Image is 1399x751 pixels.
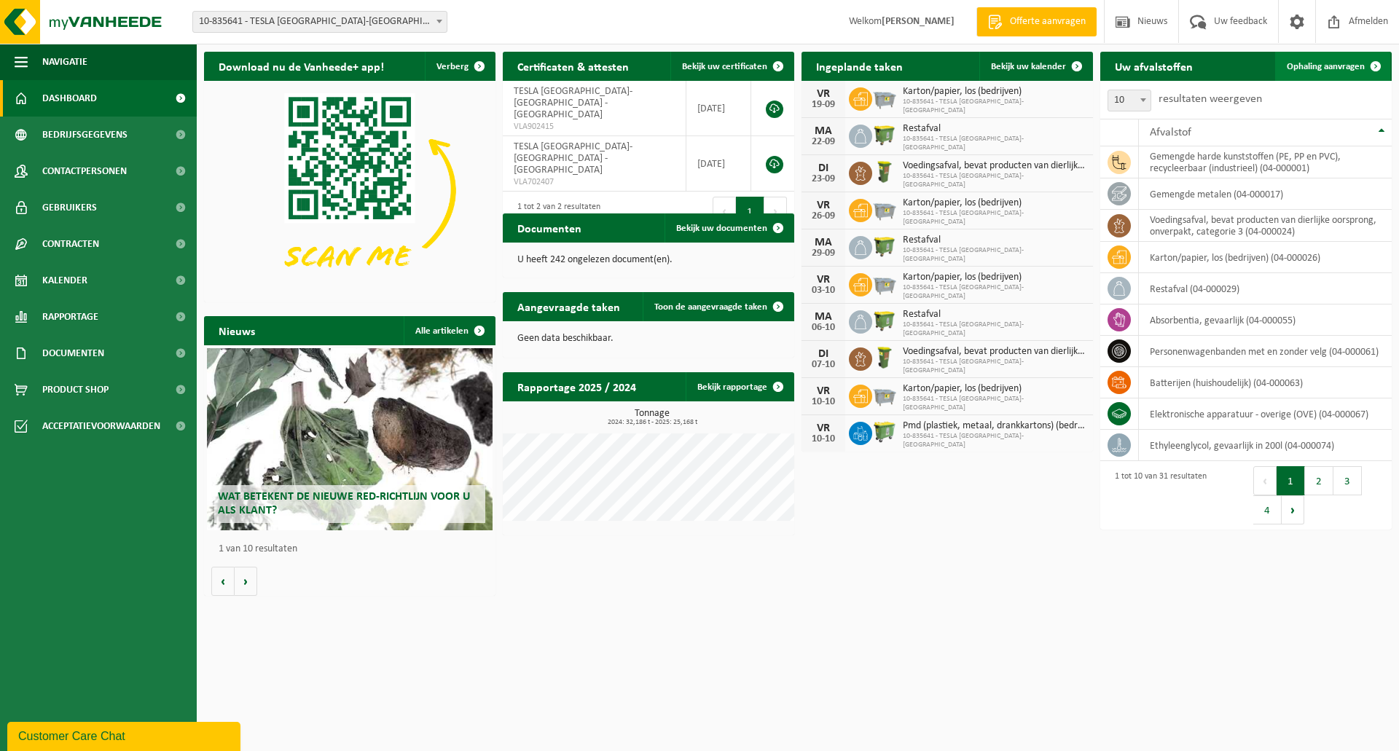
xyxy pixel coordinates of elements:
[425,52,494,81] button: Verberg
[903,383,1086,395] span: Karton/papier, los (bedrijven)
[882,16,955,27] strong: [PERSON_NAME]
[809,348,838,360] div: DI
[42,44,87,80] span: Navigatie
[809,248,838,259] div: 29-09
[503,52,643,80] h2: Certificaten & attesten
[809,200,838,211] div: VR
[809,286,838,296] div: 03-10
[42,408,160,444] span: Acceptatievoorwaarden
[1277,466,1305,495] button: 1
[1139,273,1392,304] td: restafval (04-000029)
[872,271,897,296] img: WB-2500-GAL-GY-01
[514,176,675,188] span: VLA702407
[1139,178,1392,210] td: gemengde metalen (04-000017)
[204,316,270,345] h2: Nieuws
[809,100,838,110] div: 19-09
[713,197,736,226] button: Previous
[809,137,838,147] div: 22-09
[809,434,838,444] div: 10-10
[42,335,104,371] span: Documenten
[903,197,1086,209] span: Karton/papier, los (bedrijven)
[872,85,897,110] img: WB-2500-GAL-GY-01
[976,7,1097,36] a: Offerte aanvragen
[979,52,1092,81] a: Bekijk uw kalender
[872,308,897,333] img: WB-1100-HPE-GN-50
[809,237,838,248] div: MA
[809,422,838,434] div: VR
[809,397,838,407] div: 10-10
[903,272,1086,283] span: Karton/papier, los (bedrijven)
[903,358,1086,375] span: 10-835641 - TESLA [GEOGRAPHIC_DATA]-[GEOGRAPHIC_DATA]
[903,246,1086,264] span: 10-835641 - TESLA [GEOGRAPHIC_DATA]-[GEOGRAPHIC_DATA]
[903,235,1086,246] span: Restafval
[1108,90,1151,111] span: 10
[503,213,596,242] h2: Documenten
[809,323,838,333] div: 06-10
[872,420,897,444] img: WB-0660-HPE-GN-50
[872,122,897,147] img: WB-1100-HPE-GN-50
[1139,304,1392,336] td: absorbentia, gevaarlijk (04-000055)
[809,311,838,323] div: MA
[872,234,897,259] img: WB-1100-HPE-GN-50
[1333,466,1362,495] button: 3
[1139,146,1392,178] td: gemengde harde kunststoffen (PE, PP en PVC), recycleerbaar (industrieel) (04-000001)
[436,62,469,71] span: Verberg
[764,197,787,226] button: Next
[872,345,897,370] img: WB-0060-HPE-GN-50
[1139,367,1392,398] td: batterijen (huishoudelijk) (04-000063)
[1275,52,1390,81] a: Ophaling aanvragen
[517,255,780,265] p: U heeft 242 ongelezen document(en).
[1108,90,1151,111] span: 10
[514,121,675,133] span: VLA902415
[809,88,838,100] div: VR
[42,189,97,226] span: Gebruikers
[670,52,793,81] a: Bekijk uw certificaten
[903,346,1086,358] span: Voedingsafval, bevat producten van dierlijke oorsprong, onverpakt, categorie 3
[903,395,1086,412] span: 10-835641 - TESLA [GEOGRAPHIC_DATA]-[GEOGRAPHIC_DATA]
[809,211,838,221] div: 26-09
[903,98,1086,115] span: 10-835641 - TESLA [GEOGRAPHIC_DATA]-[GEOGRAPHIC_DATA]
[1253,495,1282,524] button: 4
[903,135,1086,152] span: 10-835641 - TESLA [GEOGRAPHIC_DATA]-[GEOGRAPHIC_DATA]
[1139,336,1392,367] td: personenwagenbanden met en zonder velg (04-000061)
[643,292,793,321] a: Toon de aangevraagde taken
[42,117,128,153] span: Bedrijfsgegevens
[1305,466,1333,495] button: 2
[1139,430,1392,461] td: ethyleenglycol, gevaarlijk in 200l (04-000074)
[809,125,838,137] div: MA
[1139,210,1392,242] td: voedingsafval, bevat producten van dierlijke oorsprong, onverpakt, categorie 3 (04-000024)
[903,420,1086,432] span: Pmd (plastiek, metaal, drankkartons) (bedrijven)
[235,567,257,596] button: Volgende
[1282,495,1304,524] button: Next
[517,334,780,344] p: Geen data beschikbaar.
[654,302,767,312] span: Toon de aangevraagde taken
[204,52,399,80] h2: Download nu de Vanheede+ app!
[903,160,1086,172] span: Voedingsafval, bevat producten van dierlijke oorsprong, onverpakt, categorie 3
[1139,398,1392,430] td: elektronische apparatuur - overige (OVE) (04-000067)
[1150,127,1191,138] span: Afvalstof
[42,80,97,117] span: Dashboard
[1100,52,1207,80] h2: Uw afvalstoffen
[510,419,794,426] span: 2024: 32,186 t - 2025: 25,168 t
[903,321,1086,338] span: 10-835641 - TESLA [GEOGRAPHIC_DATA]-[GEOGRAPHIC_DATA]
[510,409,794,426] h3: Tonnage
[207,348,493,530] a: Wat betekent de nieuwe RED-richtlijn voor u als klant?
[903,172,1086,189] span: 10-835641 - TESLA [GEOGRAPHIC_DATA]-[GEOGRAPHIC_DATA]
[872,197,897,221] img: WB-2500-GAL-GY-01
[211,567,235,596] button: Vorige
[686,372,793,401] a: Bekijk rapportage
[1287,62,1365,71] span: Ophaling aanvragen
[872,382,897,407] img: WB-2500-GAL-GY-01
[204,81,495,299] img: Download de VHEPlus App
[903,432,1086,449] span: 10-835641 - TESLA [GEOGRAPHIC_DATA]-[GEOGRAPHIC_DATA]
[404,316,494,345] a: Alle artikelen
[903,309,1086,321] span: Restafval
[1108,465,1207,526] div: 1 tot 10 van 31 resultaten
[1159,93,1262,105] label: resultaten weergeven
[682,62,767,71] span: Bekijk uw certificaten
[809,274,838,286] div: VR
[42,371,109,408] span: Product Shop
[809,174,838,184] div: 23-09
[1139,242,1392,273] td: karton/papier, los (bedrijven) (04-000026)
